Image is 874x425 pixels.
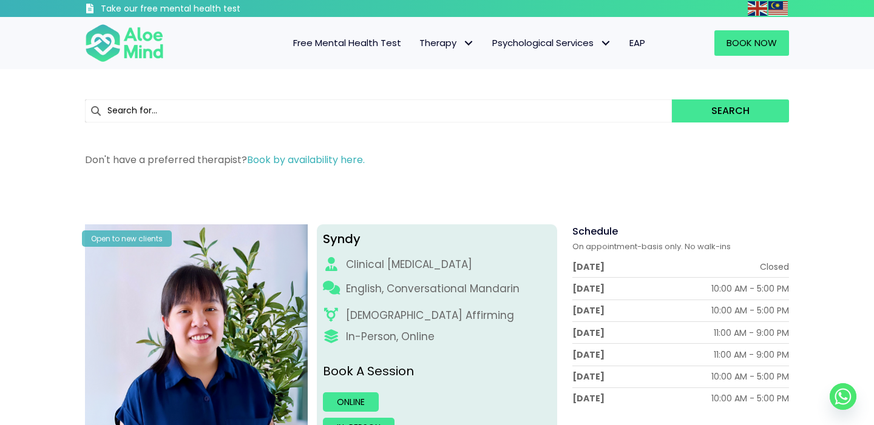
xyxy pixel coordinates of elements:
[572,283,605,295] div: [DATE]
[672,99,789,122] button: Search
[85,153,789,167] p: Don't have a preferred therapist?
[760,261,789,273] div: Closed
[748,1,768,15] a: English
[597,35,614,52] span: Psychological Services: submenu
[85,3,305,17] a: Take our free mental health test
[572,370,605,383] div: [DATE]
[714,30,789,56] a: Book Now
[346,329,435,344] div: In-Person, Online
[323,230,552,248] div: Syndy
[483,30,620,56] a: Psychological ServicesPsychological Services: submenu
[748,1,767,16] img: en
[419,36,474,49] span: Therapy
[620,30,654,56] a: EAP
[293,36,401,49] span: Free Mental Health Test
[410,30,483,56] a: TherapyTherapy: submenu
[768,1,788,16] img: ms
[346,281,520,296] p: English, Conversational Mandarin
[572,224,618,238] span: Schedule
[572,304,605,316] div: [DATE]
[323,392,379,412] a: Online
[284,30,410,56] a: Free Mental Health Test
[346,257,472,272] div: Clinical [MEDICAL_DATA]
[492,36,611,49] span: Psychological Services
[768,1,789,15] a: Malay
[714,327,789,339] div: 11:00 AM - 9:00 PM
[714,349,789,361] div: 11:00 AM - 9:00 PM
[572,327,605,339] div: [DATE]
[711,370,789,383] div: 10:00 AM - 5:00 PM
[572,241,731,252] span: On appointment-basis only. No walk-ins
[101,3,305,15] h3: Take our free mental health test
[572,392,605,404] div: [DATE]
[572,261,605,273] div: [DATE]
[572,349,605,361] div: [DATE]
[346,308,514,323] div: [DEMOGRAPHIC_DATA] Affirming
[323,363,552,380] p: Book A Session
[85,99,672,122] input: Search for...
[830,383,856,410] a: Whatsapp
[711,283,789,295] div: 10:00 AM - 5:00 PM
[85,23,164,63] img: Aloe mind Logo
[459,35,477,52] span: Therapy: submenu
[629,36,645,49] span: EAP
[180,30,654,56] nav: Menu
[711,304,789,316] div: 10:00 AM - 5:00 PM
[247,153,365,167] a: Book by availability here.
[711,392,789,404] div: 10:00 AM - 5:00 PM
[727,36,777,49] span: Book Now
[82,230,172,247] div: Open to new clients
